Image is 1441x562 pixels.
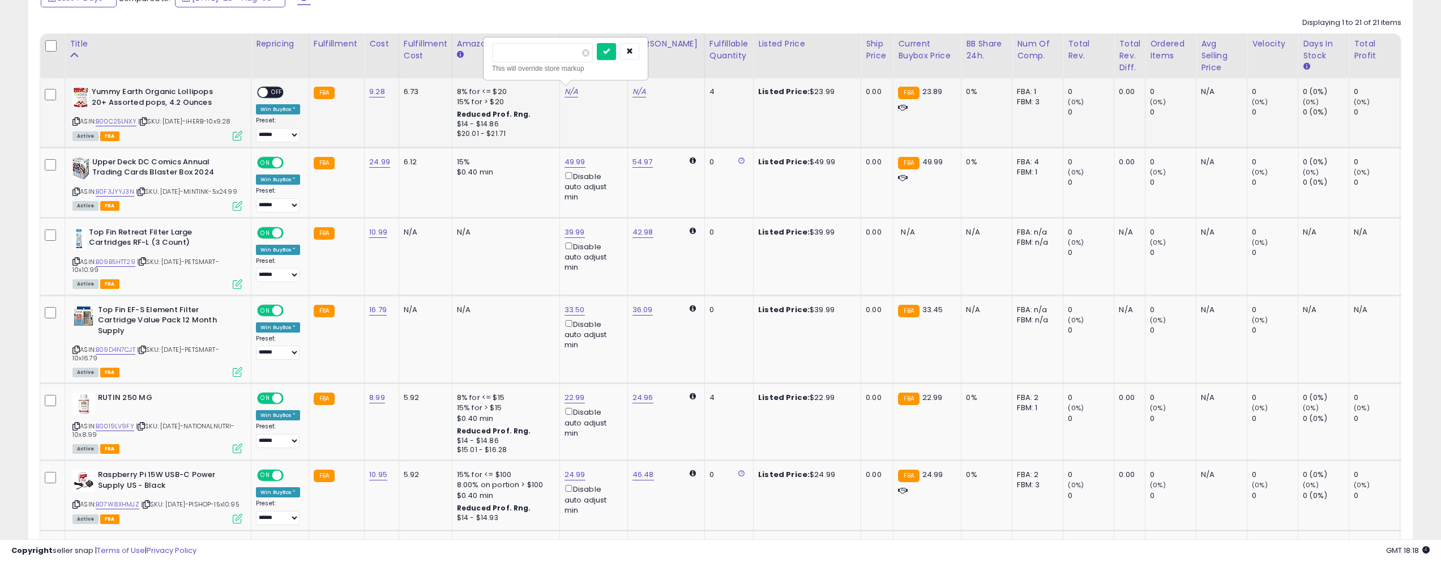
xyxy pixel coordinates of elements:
a: 10.99 [369,227,387,238]
div: 0 [1068,87,1114,97]
div: 0 [1252,414,1298,424]
i: Calculated using Dynamic Max Price. [690,393,696,400]
img: 413+3BcdirL._SL40_.jpg [72,87,89,109]
b: Reduced Prof. Rng. [457,503,531,513]
span: ON [258,305,272,315]
div: Days In Stock [1303,38,1344,62]
span: | SKU: [DATE]-PETSMART-10x16.79 [72,345,219,362]
a: 24.99 [369,156,390,168]
span: OFF [282,228,300,237]
div: 0 [709,157,745,167]
div: 0 [1068,227,1114,237]
div: Ordered Items [1150,38,1191,62]
div: Avg Selling Price [1201,38,1242,74]
i: Calculated using Dynamic Max Price. [690,227,696,235]
div: N/A [966,227,1003,237]
div: 0 [1068,248,1114,258]
a: 24.99 [565,469,585,480]
div: 0 [1068,491,1114,501]
div: N/A [1201,305,1238,315]
a: B07W8XHMJZ [96,500,139,509]
div: ASIN: [72,470,242,522]
div: 0% [966,87,1003,97]
div: 8.00% on portion > $100 [457,480,551,490]
div: 0 [1354,414,1400,424]
div: 0 [1252,248,1298,258]
small: (0%) [1252,168,1268,177]
div: Cost [369,38,394,50]
div: $20.01 - $21.71 [457,129,551,139]
div: FBA: 2 [1017,470,1054,480]
div: 0 (0%) [1303,177,1349,188]
a: B09D4N7CJT [96,345,135,355]
div: N/A [1354,227,1391,237]
div: Disable auto adjust min [565,318,619,351]
div: 0 [1252,157,1298,167]
div: Preset: [256,423,300,448]
div: FBA: n/a [1017,227,1054,237]
div: Total Rev. [1068,38,1109,62]
i: Calculated using Dynamic Max Price. [690,157,696,164]
i: Calculated using Dynamic Max Price. [690,305,696,312]
img: 51zIDpNZJcL._SL40_.jpg [72,157,89,180]
div: 0 [1354,157,1400,167]
div: ASIN: [72,157,242,210]
div: 0% [966,393,1003,403]
div: $22.99 [758,393,852,403]
div: 0 [1354,393,1400,403]
div: 0 [1150,248,1196,258]
div: 0 (0%) [1303,157,1349,167]
a: 42.98 [632,227,653,238]
div: 0 (0%) [1303,393,1349,403]
a: 49.99 [565,156,585,168]
div: N/A [1201,157,1238,167]
span: N/A [901,227,914,237]
div: 15% for <= $100 [457,470,551,480]
b: Listed Price: [758,156,810,167]
div: 0% [966,157,1003,167]
a: Privacy Policy [147,545,196,556]
small: FBA [314,227,335,240]
div: Win BuyBox * [256,487,300,497]
b: Upper Deck DC Comics Annual Trading Cards Blaster Box 2024 [92,157,230,181]
div: $49.99 [758,157,852,167]
span: OFF [282,305,300,315]
div: 0.00 [866,393,884,403]
div: 0 [1354,470,1400,480]
div: 0 (0%) [1303,107,1349,117]
div: N/A [404,227,443,237]
div: 8% for <= $20 [457,87,551,97]
div: ASIN: [72,87,242,139]
div: ASIN: [72,393,242,452]
div: 0 [1150,107,1196,117]
span: All listings currently available for purchase on Amazon [72,201,99,211]
small: (0%) [1150,316,1166,325]
small: (0%) [1150,238,1166,247]
small: FBA [314,470,335,482]
div: Total Rev. Diff. [1119,38,1140,74]
div: 0 [1252,87,1298,97]
div: 0 [1068,107,1114,117]
div: N/A [1303,305,1340,315]
a: B09B5HTT29 [96,257,135,267]
div: 0.00 [866,305,884,315]
div: Amazon Fees [457,38,555,50]
div: 0.00 [866,157,884,167]
div: N/A [457,305,551,315]
div: $0.40 min [457,414,551,424]
span: FBA [100,279,119,289]
div: Preset: [256,335,300,360]
small: (0%) [1252,316,1268,325]
div: Repricing [256,38,304,50]
a: N/A [565,86,578,97]
div: 0 [1068,157,1114,167]
b: Listed Price: [758,392,810,403]
div: 0 (0%) [1303,470,1349,480]
div: N/A [1201,393,1238,403]
small: FBA [898,470,919,482]
div: 6.12 [404,157,443,167]
div: 6.73 [404,87,443,97]
div: FBM: 1 [1017,403,1054,413]
a: N/A [632,86,646,97]
span: | SKU: [DATE]-MINTINK-5x24.99 [136,187,237,196]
